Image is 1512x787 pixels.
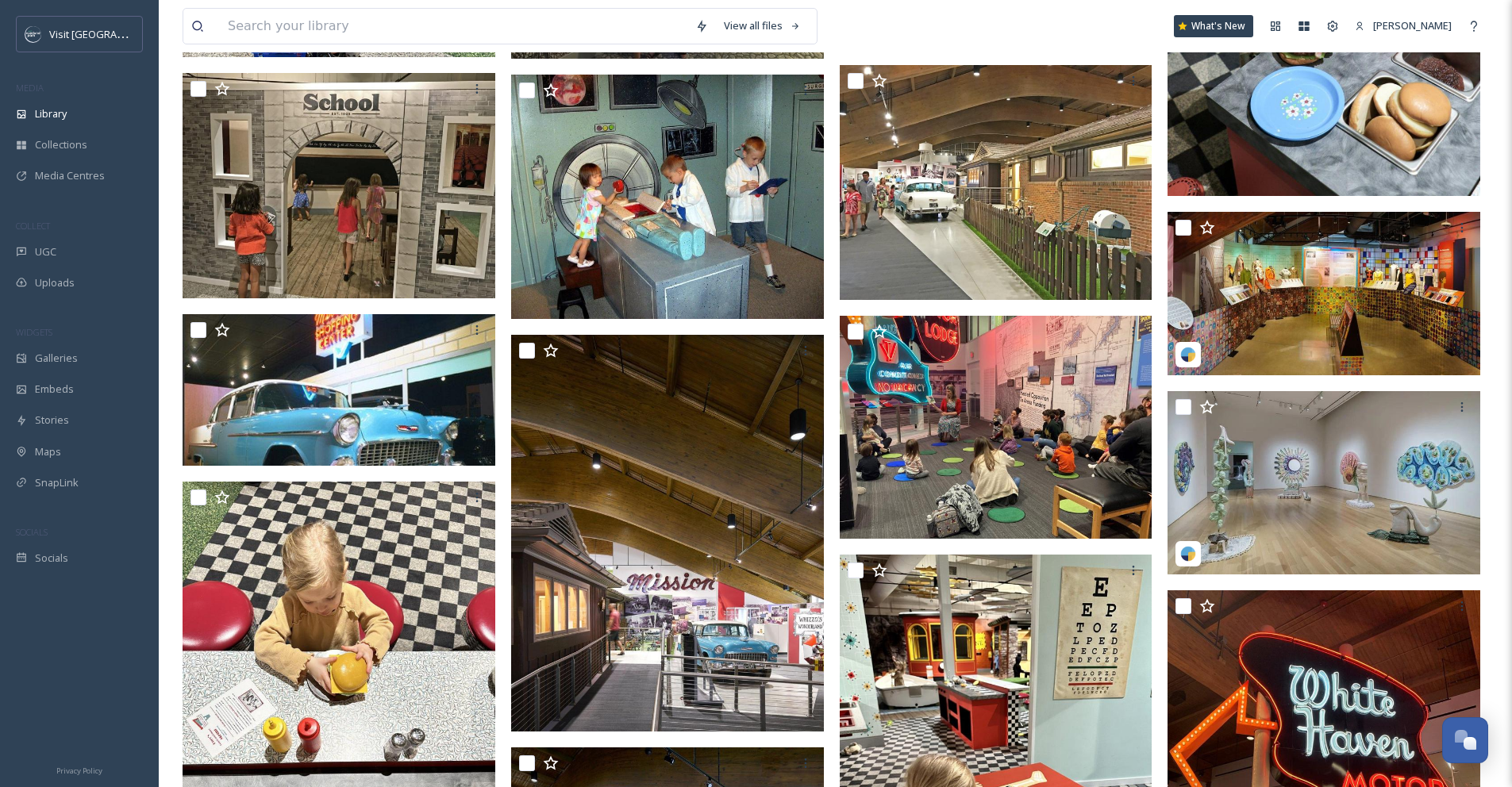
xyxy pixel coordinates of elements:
[511,335,824,732] img: 831c0631-bb09-2e01-9f54-f59c6b173a7c.jpg
[56,760,102,779] a: Privacy Policy
[25,26,41,42] img: c3es6xdrejuflcaqpovn.png
[1174,15,1253,37] a: What's New
[1442,717,1488,763] button: Open Chat
[35,106,67,121] span: Library
[1373,18,1452,33] span: [PERSON_NAME]
[16,326,52,338] span: WIDGETS
[1180,546,1196,562] img: snapsea-logo.png
[35,444,61,459] span: Maps
[35,475,79,490] span: SnapLink
[56,766,102,776] span: Privacy Policy
[49,26,172,41] span: Visit [GEOGRAPHIC_DATA]
[716,10,809,41] a: View all files
[183,314,495,466] img: 702c0577-df85-8e74-5374-fd3fa135b011.jpg
[220,9,687,44] input: Search your library
[16,220,50,232] span: COLLECT
[840,316,1152,539] img: 3aabd918-4e70-dab4-5976-706246059a2d.jpg
[35,413,69,428] span: Stories
[840,65,1152,300] img: 62a7f5d9-d43e-19be-39db-53b62ce4be99.jpg
[1168,391,1480,574] img: 909702b3-b810-c3aa-3939-d9dfaca82888.jpg
[183,73,495,298] img: 496558fb-0be6-5d3b-9804-b61cd692306e.jpg
[1168,212,1480,376] img: 8b679634-f3a4-0cf6-237b-75102922bb64.jpg
[35,168,105,183] span: Media Centres
[1347,10,1460,41] a: [PERSON_NAME]
[511,75,824,319] img: b5747713-f040-6b8c-87d6-c55f7249600b.jpg
[35,244,56,259] span: UGC
[16,526,48,538] span: SOCIALS
[16,82,44,94] span: MEDIA
[35,351,78,366] span: Galleries
[35,275,75,290] span: Uploads
[35,551,68,566] span: Socials
[35,382,74,397] span: Embeds
[1180,347,1196,363] img: snapsea-logo.png
[35,137,87,152] span: Collections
